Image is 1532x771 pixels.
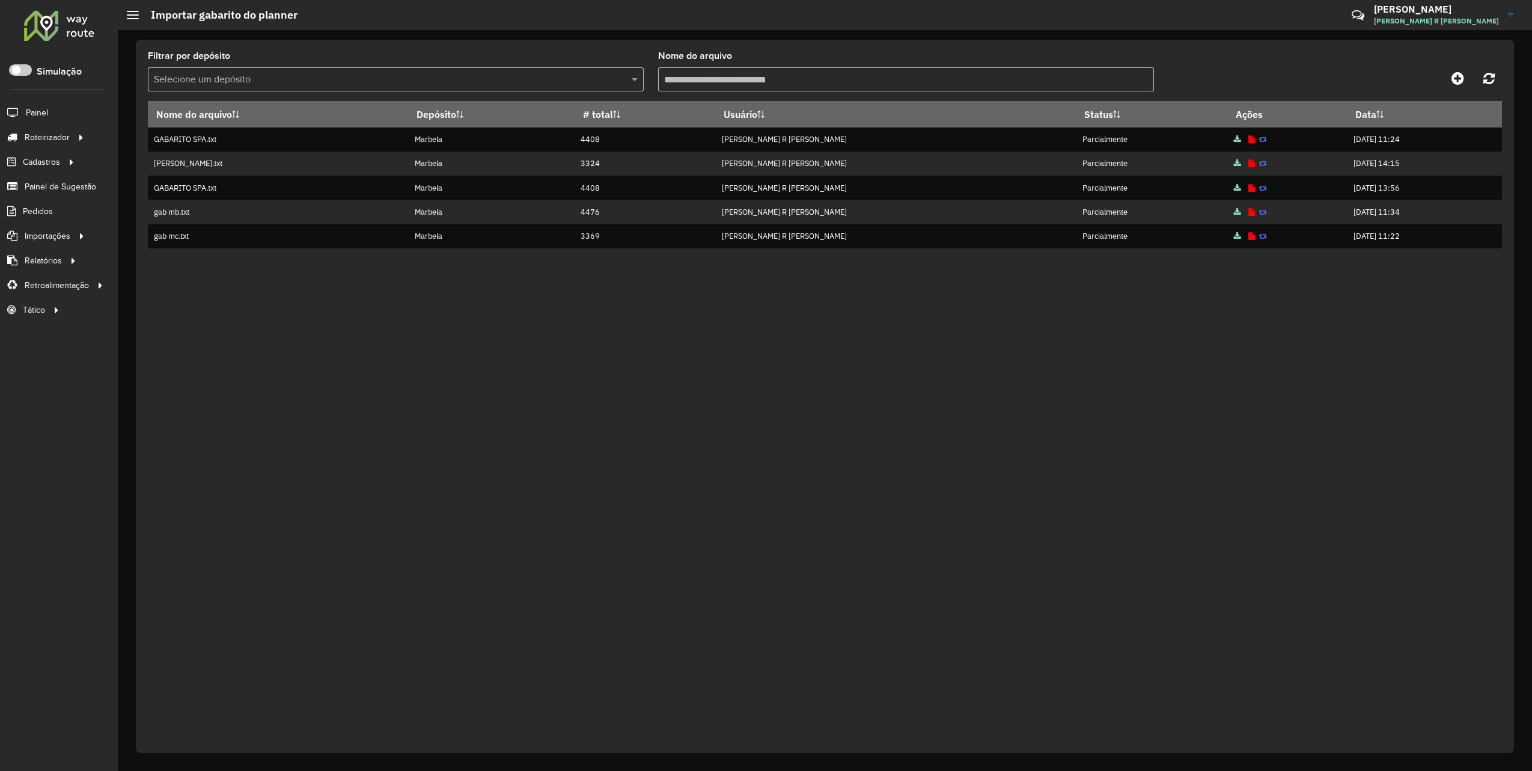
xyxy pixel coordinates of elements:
th: Data [1347,102,1502,127]
span: Pedidos [23,205,53,218]
td: Marbela [409,176,575,200]
a: Reimportar [1259,134,1267,144]
td: [PERSON_NAME] R [PERSON_NAME] [715,176,1076,200]
td: Parcialmente [1076,152,1228,176]
td: 4408 [575,176,715,200]
span: Relatórios [25,254,62,267]
td: Parcialmente [1076,224,1228,248]
span: Painel de Sugestão [25,180,96,193]
a: Exibir log de erros [1248,183,1255,193]
span: Roteirizador [25,131,70,144]
a: Exibir log de erros [1248,231,1255,241]
td: 4476 [575,200,715,224]
h2: Importar gabarito do planner [139,8,298,22]
td: [DATE] 11:24 [1347,127,1502,152]
td: 3369 [575,224,715,248]
td: gab mc.txt [148,224,409,248]
th: Status [1076,102,1228,127]
th: Nome do arquivo [148,102,409,127]
td: [PERSON_NAME] R [PERSON_NAME] [715,127,1076,152]
td: Marbela [409,127,575,152]
th: Ações [1227,102,1347,127]
a: Arquivo completo [1234,158,1241,168]
a: Arquivo completo [1234,207,1241,217]
td: Parcialmente [1076,176,1228,200]
a: Exibir log de erros [1248,158,1255,168]
td: [DATE] 11:34 [1347,200,1502,224]
a: Exibir log de erros [1248,134,1255,144]
a: Reimportar [1259,183,1267,193]
td: Marbela [409,152,575,176]
td: 4408 [575,127,715,152]
th: Depósito [409,102,575,127]
div: Críticas? Dúvidas? Elogios? Sugestões? Entre em contato conosco! [1208,4,1334,36]
td: Marbela [409,224,575,248]
td: gab mb.txt [148,200,409,224]
td: [DATE] 14:15 [1347,152,1502,176]
a: Arquivo completo [1234,231,1241,241]
th: # total [575,102,715,127]
span: Painel [26,106,48,119]
td: [PERSON_NAME] R [PERSON_NAME] [715,200,1076,224]
th: Usuário [715,102,1076,127]
a: Reimportar [1259,207,1267,217]
td: GABARITO SPA.txt [148,176,409,200]
span: [PERSON_NAME] R [PERSON_NAME] [1374,16,1499,26]
h3: [PERSON_NAME] [1374,4,1499,15]
td: [PERSON_NAME] R [PERSON_NAME] [715,152,1076,176]
span: Tático [23,304,45,316]
td: [DATE] 13:56 [1347,176,1502,200]
td: Marbela [409,200,575,224]
td: [DATE] 11:22 [1347,224,1502,248]
a: Contato Rápido [1345,2,1371,28]
a: Exibir log de erros [1248,207,1255,217]
a: Reimportar [1259,231,1267,241]
label: Nome do arquivo [658,49,732,63]
label: Simulação [37,64,82,79]
td: Parcialmente [1076,127,1228,152]
a: Arquivo completo [1234,134,1241,144]
label: Filtrar por depósito [148,49,230,63]
td: [PERSON_NAME] R [PERSON_NAME] [715,224,1076,248]
td: [PERSON_NAME].txt [148,152,409,176]
a: Arquivo completo [1234,183,1241,193]
a: Reimportar [1259,158,1267,168]
td: Parcialmente [1076,200,1228,224]
span: Retroalimentação [25,279,89,292]
span: Importações [25,230,70,242]
td: GABARITO SPA.txt [148,127,409,152]
td: 3324 [575,152,715,176]
span: Cadastros [23,156,60,168]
